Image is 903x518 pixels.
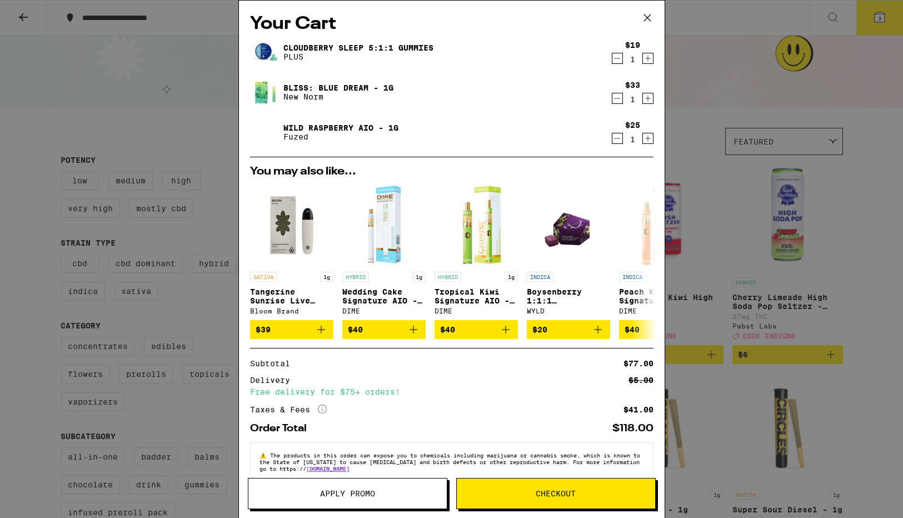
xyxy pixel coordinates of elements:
[250,424,315,434] div: Order Total
[642,53,653,64] button: Increment
[348,325,363,334] span: $40
[435,287,518,305] p: Tropical Kiwi Signature AIO - 1g
[505,272,518,282] p: 1g
[532,325,547,334] span: $20
[435,307,518,315] div: DIME
[283,123,398,132] a: Wild Raspberry AIO - 1g
[250,405,327,415] div: Taxes & Fees
[342,272,369,282] p: HYBRID
[612,424,653,434] div: $118.00
[260,452,640,472] span: The products in this order can expose you to chemicals including marijuana or cannabis smoke, whi...
[625,55,640,64] div: 1
[248,478,447,509] button: Apply Promo
[250,376,298,384] div: Delivery
[250,117,281,148] img: Wild Raspberry AIO - 1g
[527,287,610,305] p: Boysenberry 1:1:1 THC:CBD:CBN Gummies
[623,406,653,414] div: $41.00
[612,133,623,144] button: Decrement
[435,320,518,339] button: Add to bag
[619,307,702,315] div: DIME
[283,132,398,141] p: Fuzed
[250,320,333,339] button: Add to bag
[527,272,553,282] p: INDICA
[625,95,640,104] div: 1
[320,272,333,282] p: 1g
[250,37,281,68] img: Cloudberry SLEEP 5:1:1 Gummies
[250,307,333,315] div: Bloom Brand
[250,166,653,177] h2: You may also like...
[619,287,702,305] p: Peach Kush Signature AIO - 1g
[283,83,393,92] a: Bliss: Blue Dream - 1g
[642,93,653,104] button: Increment
[7,8,80,17] span: Hi. Need any help?
[260,452,270,459] span: ⚠️
[642,133,653,144] button: Increment
[538,183,598,266] img: WYLD - Boysenberry 1:1:1 THC:CBD:CBN Gummies
[435,183,518,266] img: DIME - Tropical Kiwi Signature AIO - 1g
[536,490,576,497] span: Checkout
[527,183,610,320] a: Open page for Boysenberry 1:1:1 THC:CBD:CBN Gummies from WYLD
[250,360,298,367] div: Subtotal
[283,92,393,101] p: New Norm
[619,320,702,339] button: Add to bag
[342,183,426,266] img: DIME - Wedding Cake Signature AIO - 1g
[283,43,433,52] a: Cloudberry SLEEP 5:1:1 Gummies
[256,325,271,334] span: $39
[283,52,433,61] p: PLUS
[625,81,640,89] div: $33
[440,325,455,334] span: $40
[250,183,333,320] a: Open page for Tangerine Sunrise Live Surf AIO - 1g from Bloom Brand
[250,12,653,37] h2: Your Cart
[342,183,426,320] a: Open page for Wedding Cake Signature AIO - 1g from DIME
[435,272,461,282] p: HYBRID
[456,478,656,509] button: Checkout
[342,287,426,305] p: Wedding Cake Signature AIO - 1g
[623,360,653,367] div: $77.00
[527,307,610,315] div: WYLD
[612,93,623,104] button: Decrement
[527,320,610,339] button: Add to bag
[625,325,640,334] span: $40
[435,183,518,320] a: Open page for Tropical Kiwi Signature AIO - 1g from DIME
[250,77,281,108] img: Bliss: Blue Dream - 1g
[637,183,684,266] img: DIME - Peach Kush Signature AIO - 1g
[619,183,702,320] a: Open page for Peach Kush Signature AIO - 1g from DIME
[625,135,640,144] div: 1
[625,121,640,129] div: $25
[342,320,426,339] button: Add to bag
[619,272,646,282] p: INDICA
[250,183,333,266] img: Bloom Brand - Tangerine Sunrise Live Surf AIO - 1g
[628,376,653,384] div: $5.00
[412,272,426,282] p: 1g
[306,465,350,472] a: [DOMAIN_NAME]
[625,41,640,49] div: $19
[250,388,653,396] div: Free delivery for $75+ orders!
[342,307,426,315] div: DIME
[612,53,623,64] button: Decrement
[250,272,277,282] p: SATIVA
[250,287,333,305] p: Tangerine Sunrise Live Surf AIO - 1g
[320,490,375,497] span: Apply Promo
